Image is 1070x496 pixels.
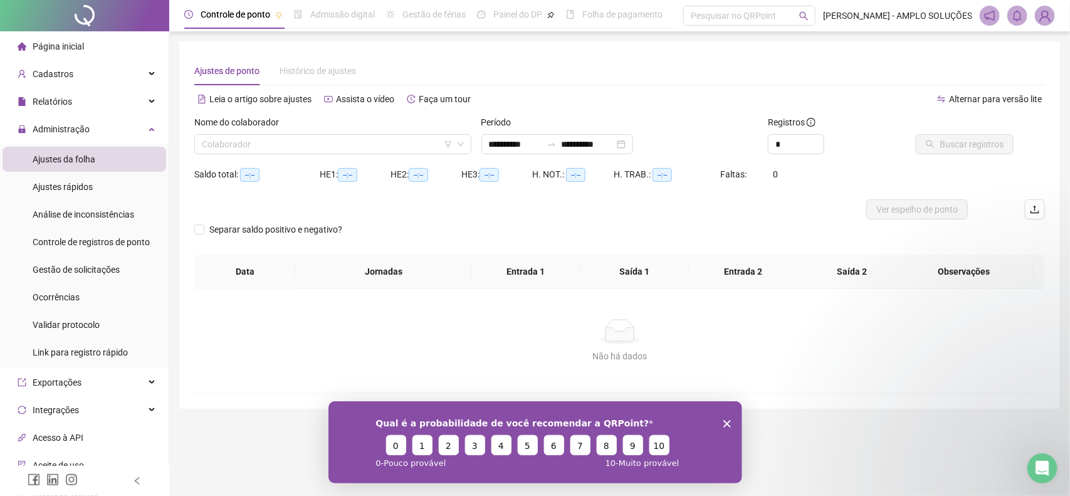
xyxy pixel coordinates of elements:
span: notification [984,10,995,21]
span: api [18,433,26,442]
span: filter [444,140,452,148]
th: Entrada 2 [689,255,798,289]
iframe: Intercom live chat [1027,453,1057,483]
span: Link para registro rápido [33,347,128,357]
div: HE 3: [461,167,532,182]
span: Integrações [33,405,79,415]
span: youtube [324,95,333,103]
div: H. TRAB.: [614,167,720,182]
span: Aceite de uso [33,460,84,470]
span: swap-right [547,139,557,149]
footer: QRPoint © 2025 - 2.90.5 - [169,452,1070,496]
span: bell [1012,10,1023,21]
span: audit [18,461,26,470]
span: Relatórios [33,97,72,107]
span: book [566,10,575,19]
img: 15382 [1036,6,1054,25]
span: --:-- [653,168,672,182]
span: Registros [768,115,816,129]
span: upload [1030,204,1040,214]
span: facebook [28,473,40,486]
span: Histórico de ajustes [280,66,356,76]
span: linkedin [46,473,59,486]
span: home [18,42,26,51]
th: Jornadas [296,255,471,289]
th: Saída 1 [580,255,689,289]
span: file-text [197,95,206,103]
th: Entrada 1 [471,255,580,289]
span: [PERSON_NAME] - AMPLO SOLUÇÕES [823,9,972,23]
span: Leia o artigo sobre ajustes [209,94,312,104]
span: dashboard [477,10,486,19]
span: Painel do DP [493,9,542,19]
span: --:-- [240,168,260,182]
span: Administração [33,124,90,134]
span: clock-circle [184,10,193,19]
span: --:-- [566,168,585,182]
div: H. NOT.: [532,167,614,182]
span: file [18,97,26,106]
span: Acesso à API [33,433,83,443]
span: export [18,378,26,387]
span: Folha de pagamento [582,9,663,19]
span: Validar protocolo [33,320,100,330]
span: Análise de inconsistências [33,209,134,219]
span: Ocorrências [33,292,80,302]
span: Faça um tour [419,94,471,104]
span: Gestão de solicitações [33,265,120,275]
span: file-done [294,10,303,19]
div: Saldo total: [194,167,320,182]
span: --:-- [409,168,428,182]
span: Cadastros [33,69,73,79]
span: Ajustes de ponto [194,66,260,76]
span: Admissão digital [310,9,375,19]
span: Separar saldo positivo e negativo? [204,223,347,236]
th: Saída 2 [798,255,907,289]
span: Página inicial [33,41,84,51]
th: Observações [894,255,1033,289]
div: Não há dados [209,349,1031,363]
span: history [407,95,416,103]
span: down [457,140,464,148]
span: search [799,11,809,21]
th: Data [194,255,296,289]
span: pushpin [547,11,555,19]
iframe: Pesquisa da QRPoint [328,401,742,483]
span: sync [18,406,26,414]
div: HE 2: [391,167,461,182]
span: Controle de registros de ponto [33,237,150,247]
span: lock [18,125,26,134]
span: Alternar para versão lite [949,94,1042,104]
span: Assista o vídeo [336,94,394,104]
span: 0 [774,169,779,179]
span: sun [386,10,395,19]
span: left [133,477,142,485]
label: Período [481,115,520,129]
span: info-circle [807,118,816,127]
span: to [547,139,557,149]
span: Observações [905,265,1023,278]
span: --:-- [480,168,499,182]
span: pushpin [275,11,283,19]
div: HE 1: [320,167,391,182]
button: Ver espelho de ponto [866,199,968,219]
label: Nome do colaborador [194,115,287,129]
span: Controle de ponto [201,9,270,19]
button: Buscar registros [916,134,1014,154]
span: instagram [65,473,78,486]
